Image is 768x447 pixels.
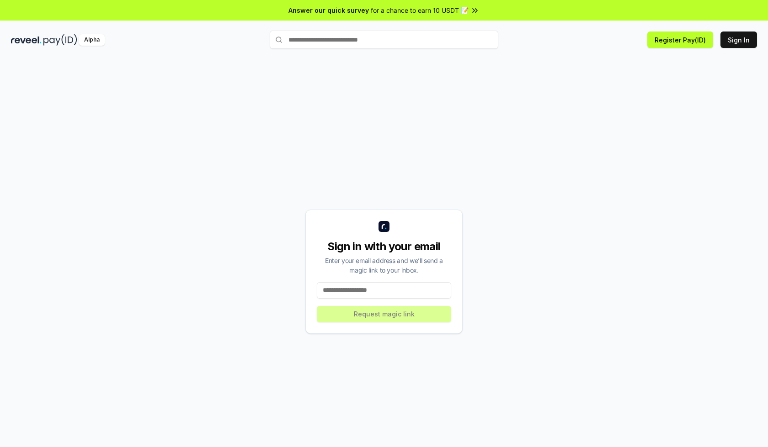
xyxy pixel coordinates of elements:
div: Enter your email address and we’ll send a magic link to your inbox. [317,256,451,275]
button: Sign In [720,32,757,48]
div: Sign in with your email [317,239,451,254]
img: pay_id [43,34,77,46]
img: logo_small [379,221,389,232]
button: Register Pay(ID) [647,32,713,48]
span: Answer our quick survey [288,5,369,15]
span: for a chance to earn 10 USDT 📝 [371,5,469,15]
img: reveel_dark [11,34,42,46]
div: Alpha [79,34,105,46]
